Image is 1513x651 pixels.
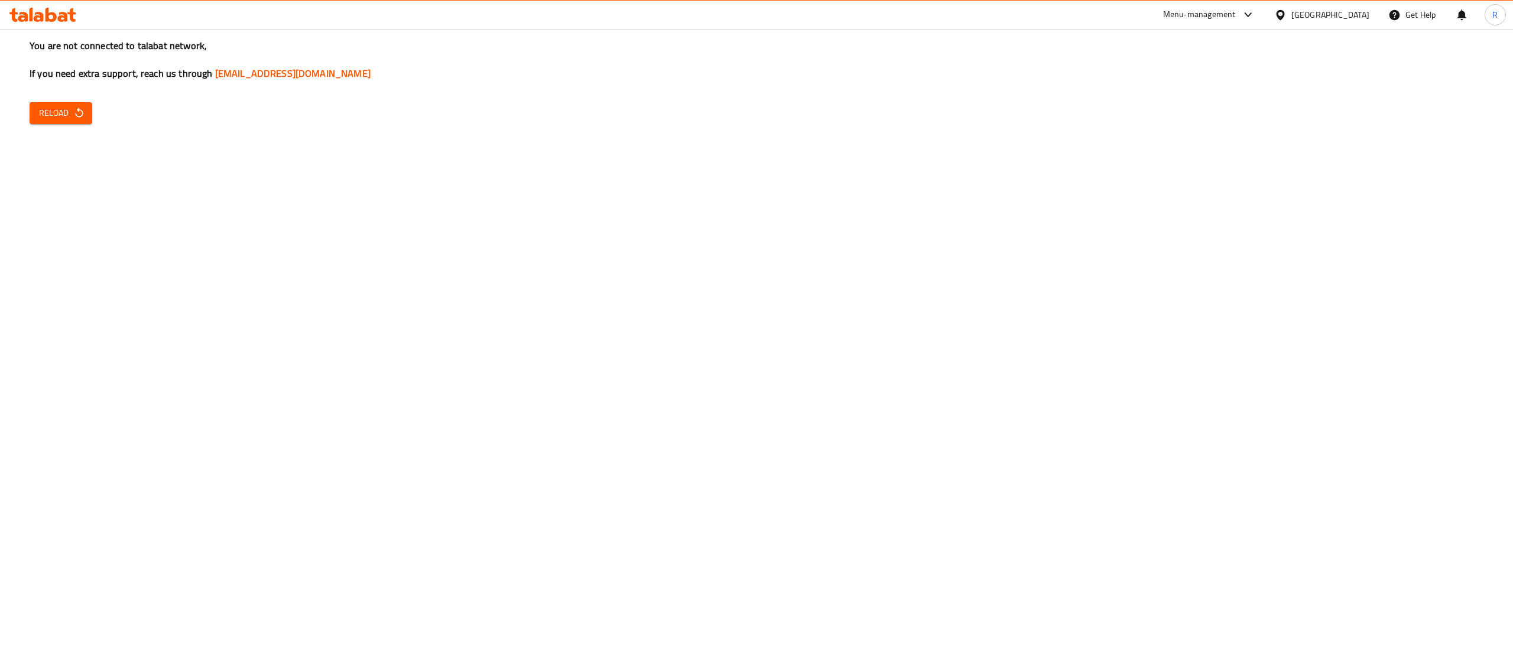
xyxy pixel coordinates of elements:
[30,102,92,124] button: Reload
[39,106,83,121] span: Reload
[1291,8,1369,21] div: [GEOGRAPHIC_DATA]
[215,64,371,82] a: [EMAIL_ADDRESS][DOMAIN_NAME]
[1492,8,1498,21] span: R
[1163,8,1236,22] div: Menu-management
[30,39,1483,80] h3: You are not connected to talabat network, If you need extra support, reach us through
